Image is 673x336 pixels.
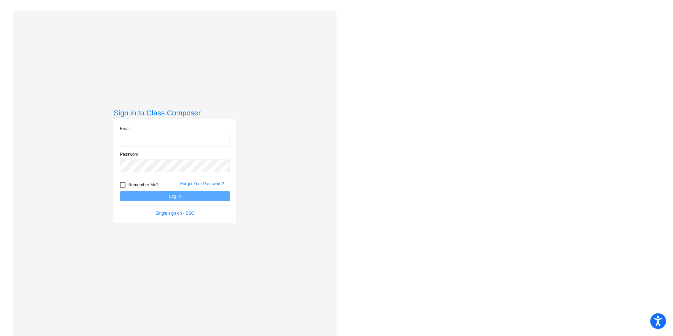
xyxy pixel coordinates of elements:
[114,108,236,117] h3: Sign in to Class Composer
[156,211,195,216] a: Single sign on - SSO
[120,126,130,132] label: Email
[180,181,224,186] a: Forgot Your Password?
[120,191,230,201] button: Log In
[120,151,138,157] label: Password
[128,181,158,189] span: Remember Me?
